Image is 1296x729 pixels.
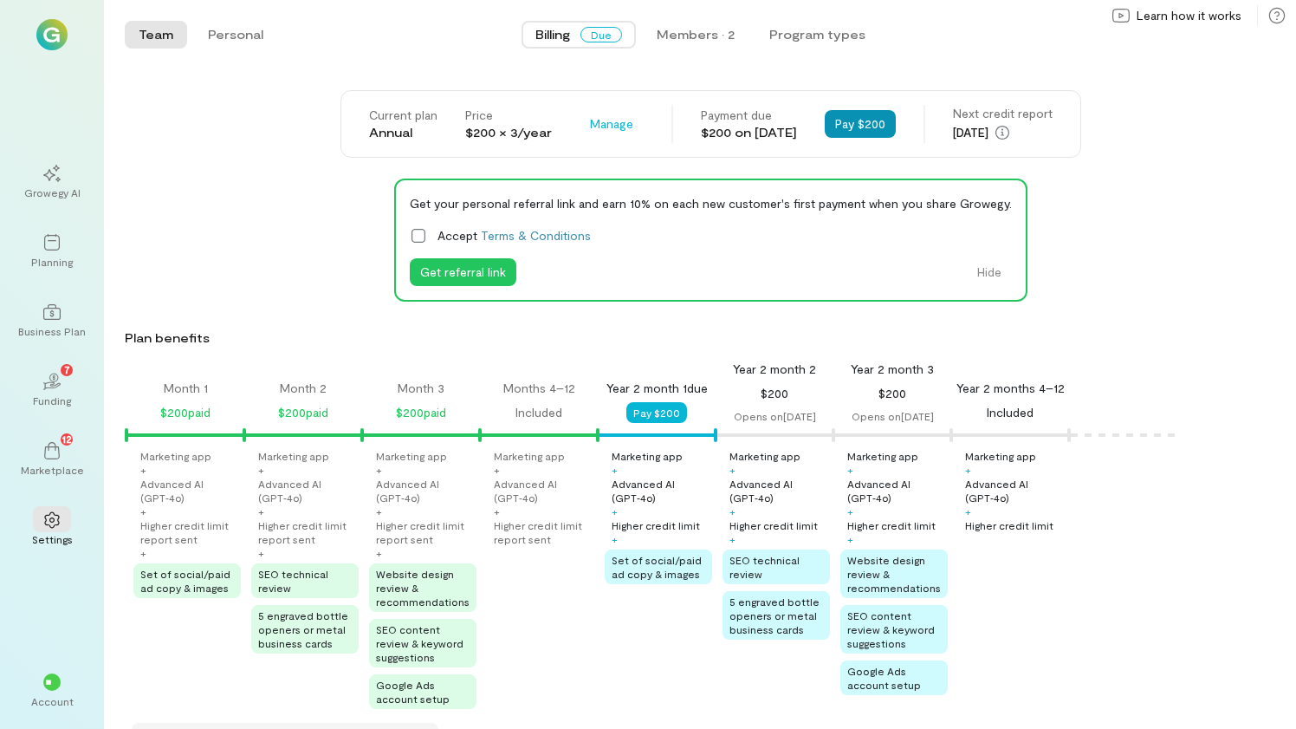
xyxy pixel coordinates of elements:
[580,110,644,138] button: Manage
[701,124,797,141] div: $200 on [DATE]
[965,463,971,477] div: +
[643,21,748,49] button: Members · 2
[125,329,1289,347] div: Plan benefits
[376,546,382,560] div: +
[953,105,1053,122] div: Next credit report
[729,596,820,635] span: 5 engraved bottle openers or metal business cards
[729,532,735,546] div: +
[465,107,552,124] div: Price
[580,27,622,42] span: Due
[494,477,594,504] div: Advanced AI (GPT‑4o)
[376,568,470,608] span: Website design review & recommendations
[847,449,918,463] div: Marketing app
[701,107,797,124] div: Payment due
[376,504,382,518] div: +
[761,383,788,404] div: $200
[612,532,618,546] div: +
[31,694,74,708] div: Account
[398,380,444,397] div: Month 3
[164,380,208,397] div: Month 1
[125,21,187,49] button: Team
[522,21,636,49] button: BillingDue
[258,477,359,504] div: Advanced AI (GPT‑4o)
[396,402,446,423] div: $200 paid
[278,402,328,423] div: $200 paid
[18,324,86,338] div: Business Plan
[953,122,1053,143] div: [DATE]
[140,546,146,560] div: +
[376,477,476,504] div: Advanced AI (GPT‑4o)
[194,21,277,49] button: Personal
[21,359,83,421] a: Funding
[140,518,241,546] div: Higher credit limit report sent
[1137,7,1241,24] span: Learn how it works
[465,124,552,141] div: $200 × 3/year
[140,449,211,463] div: Marketing app
[734,409,816,423] div: Opens on [DATE]
[494,463,500,477] div: +
[140,504,146,518] div: +
[590,115,633,133] span: Manage
[965,504,971,518] div: +
[140,477,241,504] div: Advanced AI (GPT‑4o)
[729,504,735,518] div: +
[258,463,264,477] div: +
[280,380,327,397] div: Month 2
[410,194,1012,212] div: Get your personal referral link and earn 10% on each new customer's first payment when you share ...
[851,361,934,378] div: Year 2 month 3
[62,431,72,446] span: 12
[847,554,941,594] span: Website design review & recommendations
[21,463,84,477] div: Marketplace
[878,383,906,404] div: $200
[21,151,83,213] a: Growegy AI
[494,504,500,518] div: +
[847,518,936,532] div: Higher credit limit
[258,504,264,518] div: +
[21,290,83,352] a: Business Plan
[657,26,735,43] div: Members · 2
[258,518,359,546] div: Higher credit limit report sent
[503,380,575,397] div: Months 4–12
[729,463,735,477] div: +
[258,449,329,463] div: Marketing app
[376,449,447,463] div: Marketing app
[140,463,146,477] div: +
[847,665,921,691] span: Google Ads account setup
[376,679,450,705] span: Google Ads account setup
[369,124,437,141] div: Annual
[21,498,83,560] a: Settings
[987,402,1034,423] div: Included
[32,532,73,546] div: Settings
[733,361,816,378] div: Year 2 month 2
[258,609,348,649] span: 5 engraved bottle openers or metal business cards
[376,518,476,546] div: Higher credit limit report sent
[965,518,1053,532] div: Higher credit limit
[376,623,463,663] span: SEO content review & keyword suggestions
[612,477,712,504] div: Advanced AI (GPT‑4o)
[21,428,83,491] a: Marketplace
[494,518,594,546] div: Higher credit limit report sent
[437,226,591,244] span: Accept
[258,568,328,594] span: SEO technical review
[967,258,1012,286] button: Hide
[258,546,264,560] div: +
[606,380,708,397] div: Year 2 month 1 due
[612,554,702,580] span: Set of social/paid ad copy & images
[515,402,562,423] div: Included
[31,255,73,269] div: Planning
[847,477,948,504] div: Advanced AI (GPT‑4o)
[612,449,683,463] div: Marketing app
[847,532,853,546] div: +
[847,463,853,477] div: +
[481,228,591,243] a: Terms & Conditions
[729,518,818,532] div: Higher credit limit
[369,107,437,124] div: Current plan
[729,449,800,463] div: Marketing app
[755,21,879,49] button: Program types
[956,380,1065,397] div: Year 2 months 4–12
[825,110,896,138] button: Pay $200
[847,504,853,518] div: +
[494,449,565,463] div: Marketing app
[729,477,830,504] div: Advanced AI (GPT‑4o)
